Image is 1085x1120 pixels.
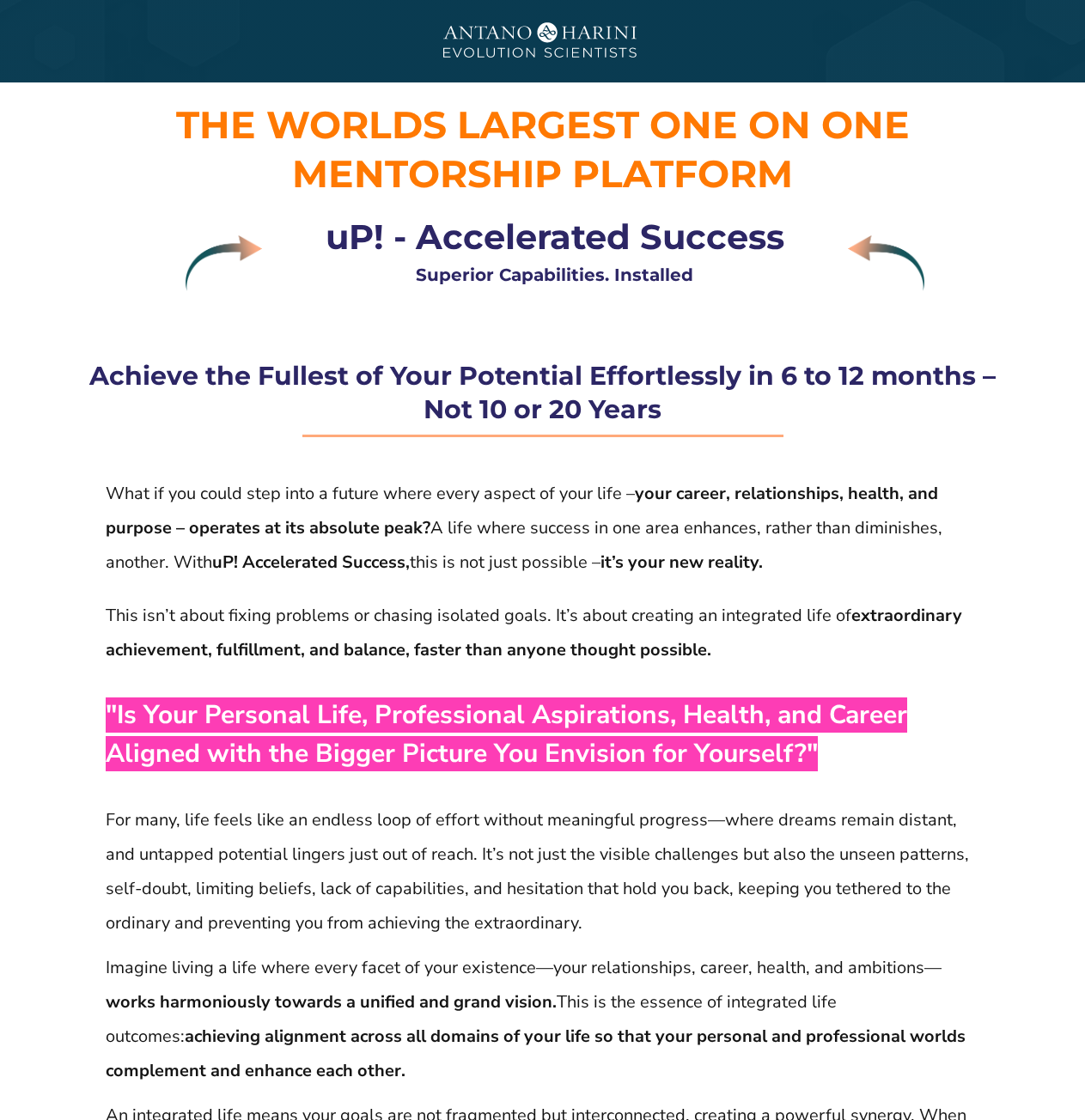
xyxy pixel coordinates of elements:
span: "Is Your Personal Life, Professional Aspirations, Health, and Career Aligned with the Bigger Pict... [106,697,907,771]
strong: Achieve the Fullest of Your Potential Effortlessly in 6 to 12 months – Not 10 or 20 Years [89,360,996,425]
p: What if you could step into a future where every aspect of your life – A life where success in on... [106,477,980,580]
strong: uP! Accelerated Success, [212,551,410,574]
strong: it’s your new reality. [600,551,763,574]
img: Layer 9 [186,235,262,291]
p: Imagine living a life where every facet of your existence—your relationships, career, health, and... [106,951,980,1088]
p: For many, life feels like an endless loop of effort without meaningful progress—where dreams rema... [106,803,980,940]
img: Layer 9 copy [848,235,924,291]
strong: Superior Capabilities. Installed [416,265,693,285]
span: THE WORLDS LARGEST ONE ON ONE M [176,101,910,197]
strong: achieving alignment across all domains of your life so that your personal and professional worlds... [106,1025,966,1082]
p: This isn’t about fixing problems or chasing isolated goals. It’s about creating an integrated lif... [106,599,980,667]
strong: works harmoniously towards a unified and grand vision. [106,990,557,1013]
strong: uP! - Accelerated Success [326,216,784,258]
strong: fulfillment, and balance, faster than anyone thought possible. [216,638,711,661]
span: entorship Platform [328,150,793,197]
img: A&H_Ev png [414,9,672,74]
